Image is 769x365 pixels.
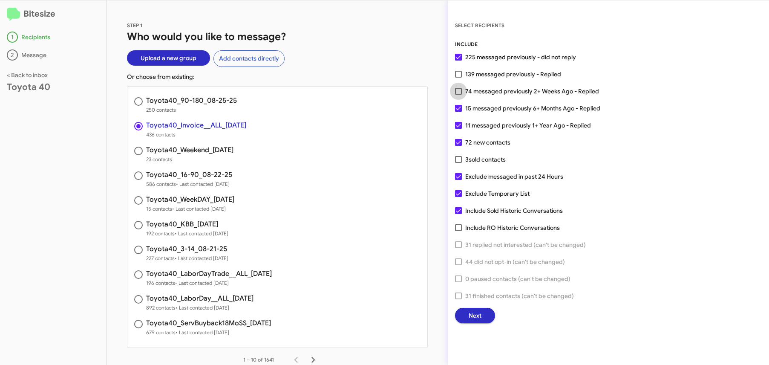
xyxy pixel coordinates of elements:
span: 196 contacts [146,279,272,287]
span: • Last contacted [DATE] [175,230,228,237]
h3: Toyota40_KBB_[DATE] [146,221,228,228]
h1: Who would you like to message? [127,30,428,43]
button: Upload a new group [127,50,210,66]
span: • Last contacted [DATE] [172,206,226,212]
h3: Toyota40_16-90_08-22-25 [146,171,232,178]
span: 31 replied not interested (can't be changed) [465,240,586,250]
a: < Back to inbox [7,71,48,79]
div: Message [7,49,99,61]
span: 15 contacts [146,205,234,213]
button: Next [455,308,495,323]
h3: Toyota40_Invoice__ALL_[DATE] [146,122,246,129]
img: logo-minimal.svg [7,8,20,21]
span: STEP 1 [127,22,143,29]
span: 250 contacts [146,106,237,114]
span: 74 messaged previously 2+ Weeks Ago - Replied [465,86,599,96]
span: 225 messaged previously - did not reply [465,52,576,62]
span: 72 new contacts [465,137,510,148]
h3: Toyota40_WeekDAY_[DATE] [146,196,234,203]
div: Recipients [7,32,99,43]
span: Exclude messaged in past 24 Hours [465,171,563,182]
span: • Last contacted [DATE] [175,255,228,261]
span: Next [469,308,481,323]
span: 15 messaged previously 6+ Months Ago - Replied [465,103,600,113]
h3: Toyota40_LaborDayTrade__ALL_[DATE] [146,270,272,277]
span: Include RO Historic Conversations [465,223,560,233]
h2: Bitesize [7,7,99,21]
div: INCLUDE [455,40,762,49]
h3: Toyota40_LaborDay__ALL_[DATE] [146,295,253,302]
span: 679 contacts [146,328,271,337]
h3: Toyota40_90-180_08-25-25 [146,97,237,104]
span: sold contacts [469,156,506,163]
div: 2 [7,49,18,61]
button: Add contacts directly [213,50,285,67]
div: 1 – 10 of 1641 [243,356,274,364]
span: SELECT RECIPIENTS [455,22,504,29]
span: 436 contacts [146,130,246,139]
span: Exclude Temporary List [465,188,530,199]
p: Or choose from existing: [127,72,428,81]
span: • Last contacted [DATE] [176,329,229,336]
span: 44 did not opt-in (can't be changed) [465,257,565,267]
div: 1 [7,32,18,43]
h3: Toyota40_Weekend_[DATE] [146,147,233,154]
span: 11 messaged previously 1+ Year Ago - Replied [465,120,591,130]
span: Include Sold Historic Conversations [465,206,563,216]
span: • Last contacted [DATE] [176,304,229,311]
span: 0 paused contacts (can't be changed) [465,274,570,284]
span: 139 messaged previously - Replied [465,69,561,79]
span: 23 contacts [146,155,233,164]
span: 3 [465,154,506,165]
span: • Last contacted [DATE] [176,181,230,187]
h3: Toyota40_ServBuyback18MoSS_[DATE] [146,320,271,327]
span: • Last contacted [DATE] [175,280,229,286]
span: 586 contacts [146,180,232,188]
span: Upload a new group [141,50,196,66]
span: 192 contacts [146,229,228,238]
h3: Toyota40_3-14_08-21-25 [146,246,228,252]
span: 227 contacts [146,254,228,263]
span: 31 finished contacts (can't be changed) [465,291,574,301]
div: Toyota 40 [7,83,99,91]
span: 892 contacts [146,304,253,312]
